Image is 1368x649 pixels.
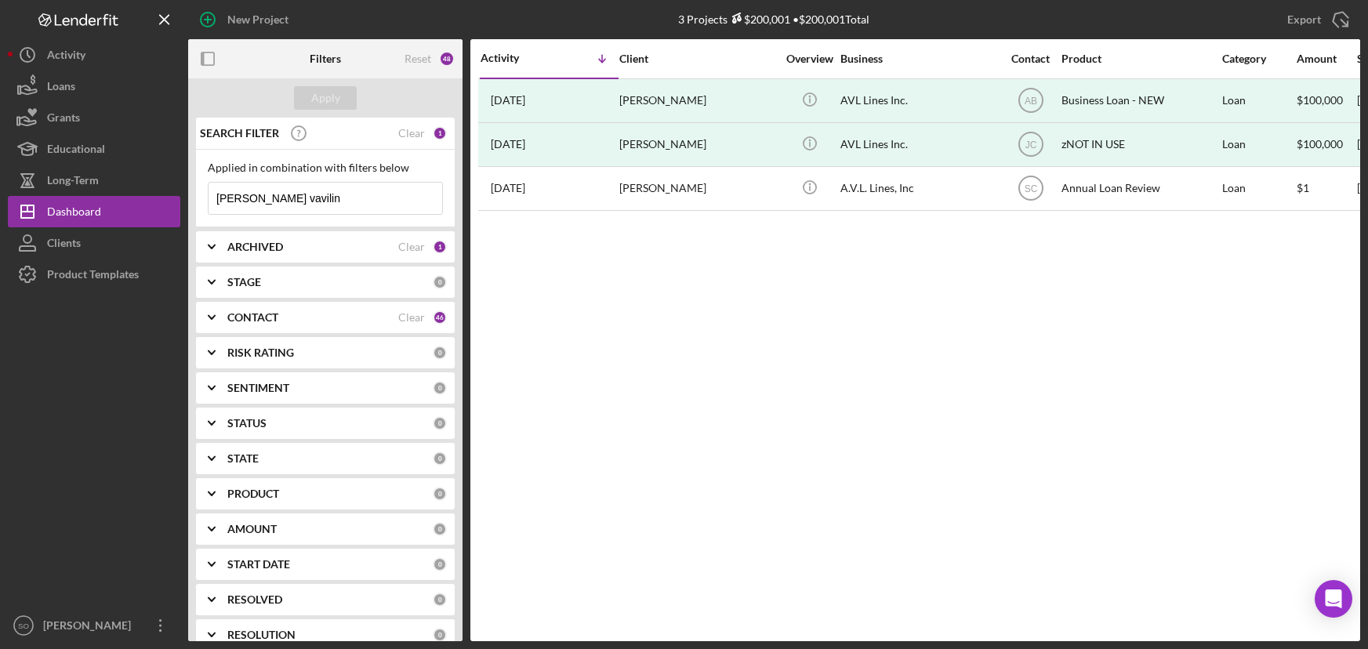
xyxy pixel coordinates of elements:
div: Category [1222,53,1295,65]
b: PRODUCT [227,488,279,500]
div: 48 [439,51,455,67]
b: RISK RATING [227,346,294,359]
b: STATE [227,452,259,465]
text: JC [1025,140,1036,150]
div: Product Templates [47,259,139,294]
div: AVL Lines Inc. [840,80,997,121]
div: 0 [433,451,447,466]
b: STAGE [227,276,261,288]
div: Clients [47,227,81,263]
div: 0 [433,381,447,395]
div: 0 [433,487,447,501]
div: Activity [47,39,85,74]
div: A.V.L. Lines, Inc [840,168,997,209]
b: ARCHIVED [227,241,283,253]
div: 0 [433,557,447,571]
button: Product Templates [8,259,180,290]
div: [PERSON_NAME] [619,168,776,209]
div: Annual Loan Review [1061,168,1218,209]
div: Contact [1001,53,1060,65]
div: Loan [1222,80,1295,121]
div: Loan [1222,124,1295,165]
div: Export [1287,4,1321,35]
div: Client [619,53,776,65]
div: [PERSON_NAME] [619,124,776,165]
button: SO[PERSON_NAME] [8,610,180,641]
b: SEARCH FILTER [200,127,279,140]
button: Grants [8,102,180,133]
div: Overview [780,53,839,65]
div: New Project [227,4,288,35]
div: 0 [433,522,447,536]
div: Apply [311,86,340,110]
text: AB [1024,96,1036,107]
div: Loan [1222,168,1295,209]
b: Filters [310,53,341,65]
div: Loans [47,71,75,106]
b: STATUS [227,417,267,430]
button: Loans [8,71,180,102]
div: $100,000 [1297,80,1355,121]
b: AMOUNT [227,523,277,535]
div: 46 [433,310,447,324]
div: AVL Lines Inc. [840,124,997,165]
div: Long-Term [47,165,99,200]
div: Grants [47,102,80,137]
div: 1 [433,240,447,254]
div: Clear [398,311,425,324]
b: RESOLUTION [227,629,296,641]
span: $1 [1297,181,1309,194]
button: New Project [188,4,304,35]
div: Amount [1297,53,1355,65]
b: RESOLVED [227,593,282,606]
div: Business Loan - NEW [1061,80,1218,121]
time: 2023-09-25 19:01 [491,138,525,150]
button: Long-Term [8,165,180,196]
div: Product [1061,53,1218,65]
time: 2021-12-11 23:46 [491,182,525,194]
div: Dashboard [47,196,101,231]
text: SO [18,622,29,630]
div: Clear [398,241,425,253]
div: [PERSON_NAME] [39,610,141,645]
b: CONTACT [227,311,278,324]
div: Activity [481,52,550,64]
div: zNOT IN USE [1061,124,1218,165]
b: START DATE [227,558,290,571]
div: Business [840,53,997,65]
div: 0 [433,346,447,360]
div: 1 [433,126,447,140]
b: SENTIMENT [227,382,289,394]
div: Open Intercom Messenger [1315,580,1352,618]
div: [PERSON_NAME] [619,80,776,121]
time: 2024-04-26 20:07 [491,94,525,107]
div: Applied in combination with filters below [208,161,443,174]
div: 3 Projects • $200,001 Total [678,13,869,26]
div: $100,000 [1297,124,1355,165]
div: Clear [398,127,425,140]
button: Export [1272,4,1360,35]
button: Clients [8,227,180,259]
text: SC [1024,183,1037,194]
button: Apply [294,86,357,110]
div: Reset [405,53,431,65]
div: Educational [47,133,105,169]
button: Dashboard [8,196,180,227]
button: Educational [8,133,180,165]
div: 0 [433,628,447,642]
div: 0 [433,275,447,289]
div: 0 [433,593,447,607]
div: 0 [433,416,447,430]
div: $200,001 [728,13,790,26]
button: Activity [8,39,180,71]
